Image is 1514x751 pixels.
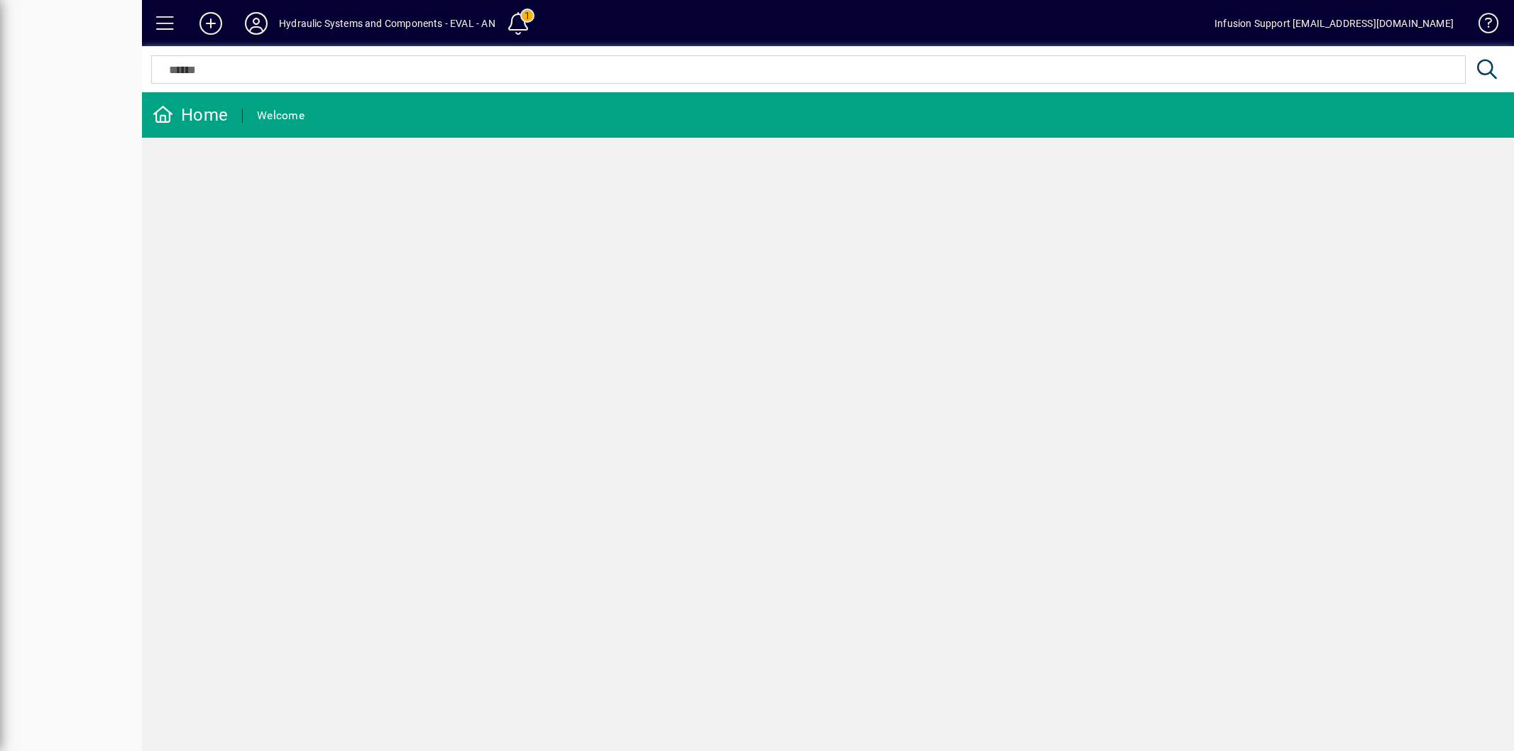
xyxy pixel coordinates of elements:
[257,104,305,127] div: Welcome
[279,12,495,35] div: Hydraulic Systems and Components - EVAL - AN
[188,11,234,36] button: Add
[234,11,279,36] button: Profile
[153,104,228,126] div: Home
[1214,12,1454,35] div: Infusion Support [EMAIL_ADDRESS][DOMAIN_NAME]
[1468,3,1496,49] a: Knowledge Base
